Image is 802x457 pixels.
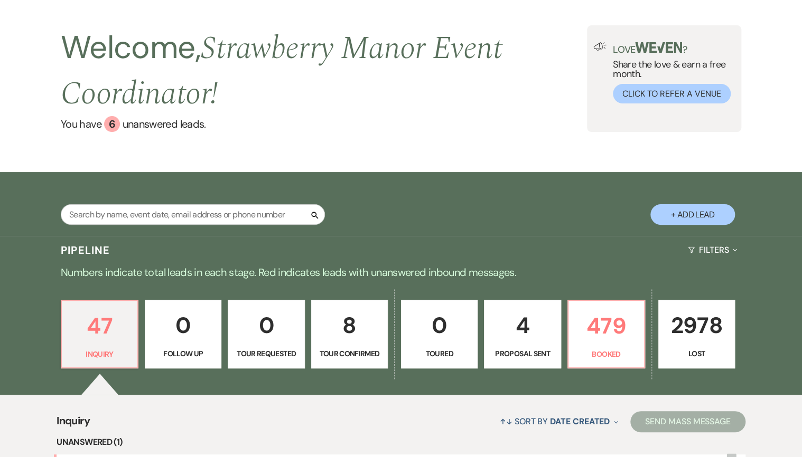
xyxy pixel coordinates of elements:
[61,116,587,132] a: You have 6 unanswered leads.
[21,264,781,281] p: Numbers indicate total leads in each stage. Red indicates leads with unanswered inbound messages.
[104,116,120,132] div: 6
[665,348,728,359] p: Lost
[57,413,90,435] span: Inquiry
[575,308,638,344] p: 479
[228,300,304,368] a: 0Tour Requested
[61,300,138,368] a: 47Inquiry
[684,236,741,264] button: Filters
[61,25,587,116] h2: Welcome,
[61,24,502,118] span: Strawberry Manor Event Coordinator !
[408,308,471,343] p: 0
[630,411,745,432] button: Send Mass Message
[491,348,554,359] p: Proposal Sent
[68,348,131,360] p: Inquiry
[550,416,610,427] span: Date Created
[61,204,325,225] input: Search by name, event date, email address or phone number
[613,84,731,103] button: Click to Refer a Venue
[665,308,728,343] p: 2978
[318,308,381,343] p: 8
[235,308,297,343] p: 0
[593,42,607,51] img: loud-speaker-illustration.svg
[575,348,638,360] p: Booked
[145,300,221,368] a: 0Follow Up
[57,435,745,449] li: Unanswered (1)
[607,42,735,103] div: Share the love & earn a free month.
[635,42,682,53] img: weven-logo-green.svg
[491,308,554,343] p: 4
[152,348,215,359] p: Follow Up
[658,300,735,368] a: 2978Lost
[401,300,478,368] a: 0Toured
[496,407,622,435] button: Sort By Date Created
[567,300,645,368] a: 479Booked
[68,308,131,344] p: 47
[650,204,735,225] button: + Add Lead
[500,416,512,427] span: ↑↓
[613,42,735,54] p: Love ?
[484,300,561,368] a: 4Proposal Sent
[61,243,110,258] h3: Pipeline
[311,300,388,368] a: 8Tour Confirmed
[408,348,471,359] p: Toured
[235,348,297,359] p: Tour Requested
[152,308,215,343] p: 0
[318,348,381,359] p: Tour Confirmed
